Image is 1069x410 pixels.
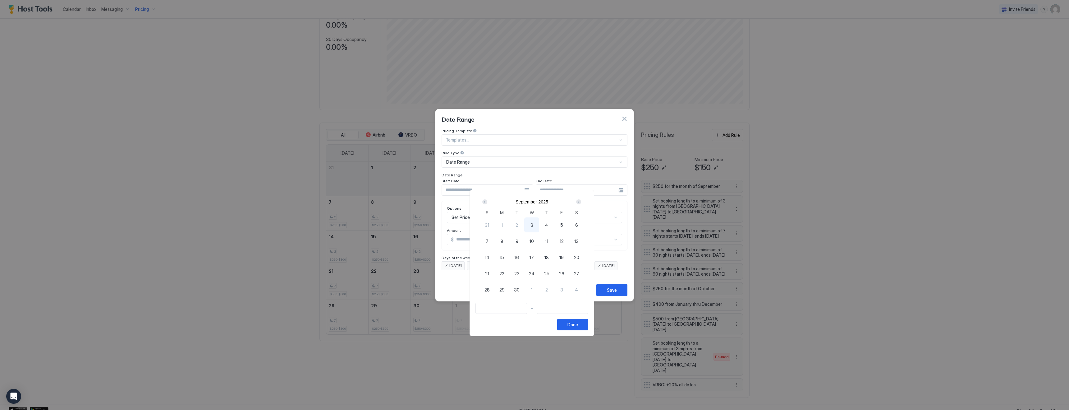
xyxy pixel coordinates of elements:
[539,282,554,297] button: 2
[559,254,564,261] span: 19
[554,217,569,232] button: 5
[574,198,582,206] button: Next
[514,287,520,293] span: 30
[499,287,505,293] span: 29
[554,282,569,297] button: 3
[530,238,534,245] span: 10
[574,254,579,261] span: 20
[509,266,524,281] button: 23
[575,287,578,293] span: 4
[516,222,518,228] span: 2
[501,222,503,228] span: 1
[509,234,524,249] button: 9
[524,266,539,281] button: 24
[494,217,509,232] button: 1
[500,254,504,261] span: 15
[484,287,490,293] span: 28
[531,287,533,293] span: 1
[559,270,564,277] span: 26
[499,270,504,277] span: 22
[524,217,539,232] button: 3
[509,282,524,297] button: 30
[575,209,578,216] span: S
[530,209,534,216] span: W
[574,270,579,277] span: 27
[479,234,494,249] button: 7
[557,319,588,330] button: Done
[479,266,494,281] button: 21
[479,250,494,265] button: 14
[524,282,539,297] button: 1
[516,199,537,204] button: September
[569,250,584,265] button: 20
[515,209,518,216] span: T
[554,250,569,265] button: 19
[494,266,509,281] button: 22
[539,217,554,232] button: 4
[539,250,554,265] button: 18
[486,209,489,216] span: S
[560,222,563,228] span: 5
[494,250,509,265] button: 15
[516,238,518,245] span: 9
[6,389,21,404] div: Open Intercom Messenger
[560,238,564,245] span: 12
[569,217,584,232] button: 6
[560,287,563,293] span: 3
[509,250,524,265] button: 16
[544,270,549,277] span: 25
[481,198,489,206] button: Prev
[530,222,533,228] span: 3
[539,266,554,281] button: 25
[500,209,504,216] span: M
[531,305,533,311] span: -
[574,238,579,245] span: 13
[545,209,548,216] span: T
[569,282,584,297] button: 4
[476,303,527,314] input: Input Field
[545,287,548,293] span: 2
[485,254,489,261] span: 14
[554,234,569,249] button: 12
[537,303,588,314] input: Input Field
[529,270,534,277] span: 24
[554,266,569,281] button: 26
[486,238,489,245] span: 7
[560,209,563,216] span: F
[494,282,509,297] button: 29
[569,234,584,249] button: 13
[479,217,494,232] button: 31
[494,234,509,249] button: 8
[514,270,520,277] span: 23
[569,266,584,281] button: 27
[575,222,578,228] span: 6
[545,238,548,245] span: 11
[509,217,524,232] button: 2
[545,222,548,228] span: 4
[515,254,519,261] span: 16
[530,254,534,261] span: 17
[539,199,548,204] button: 2025
[485,222,489,228] span: 31
[544,254,549,261] span: 18
[479,282,494,297] button: 28
[539,234,554,249] button: 11
[567,321,578,328] div: Done
[501,238,503,245] span: 8
[524,234,539,249] button: 10
[485,270,489,277] span: 21
[524,250,539,265] button: 17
